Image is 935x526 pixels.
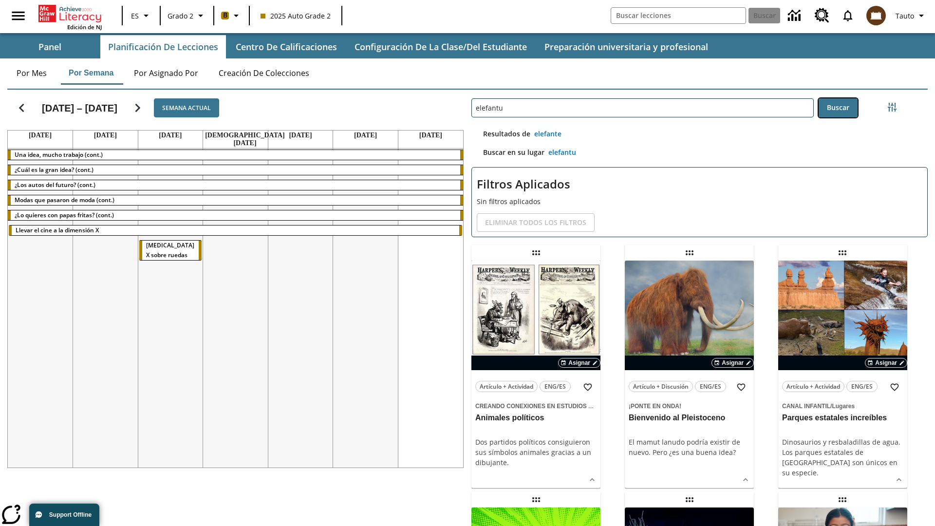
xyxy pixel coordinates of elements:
[846,381,878,392] button: ENG/ES
[61,61,121,85] button: Por semana
[126,7,157,24] button: Lenguaje: ES, Selecciona un idioma
[835,3,860,28] a: Notificaciones
[15,150,103,159] span: Una idea, mucho trabajo (cont.)
[471,147,544,162] p: Buscar en su lugar
[8,195,463,205] div: Modas que pasaron de moda (cont.)
[830,403,832,410] span: /
[786,381,840,392] span: Artículo + Actividad
[1,35,98,58] button: Panel
[146,241,194,259] span: Rayos X sobre ruedas
[67,23,102,31] span: Edición de NJ
[27,131,54,140] a: 18 de agosto de 2025
[711,358,754,368] button: Asignar Elegir fechas
[139,241,202,260] div: Rayos X sobre ruedas
[472,99,813,117] input: Buscar lecciones
[42,102,117,114] h2: [DATE] – [DATE]
[625,261,754,488] div: lesson details
[782,381,844,392] button: Artículo + Actividad
[892,472,906,487] button: Ver más
[126,61,206,85] button: Por asignado por
[125,95,150,120] button: Seguir
[154,98,219,117] button: Semana actual
[782,403,830,410] span: Canal Infantil
[629,437,750,457] div: El mamut lanudo podría existir de nuevo. Pero ¿es una buena idea?
[8,165,463,175] div: ¿Cuál es la gran idea? (cont.)
[528,245,544,261] div: Lección arrastrable: Animales políticos
[203,131,287,148] a: 21 de agosto de 2025
[544,144,580,162] button: elefantu
[8,210,463,220] div: ¿Lo quieres con papas fritas? (cont.)
[892,7,931,24] button: Perfil/Configuración
[157,131,184,140] a: 20 de agosto de 2025
[471,261,600,488] div: lesson details
[695,381,726,392] button: ENG/ES
[896,11,914,21] span: Tauto
[819,98,858,117] button: Buscar
[38,3,102,31] div: Portada
[223,9,227,21] span: B
[568,358,590,367] span: Asignar
[100,35,226,58] button: Planificación de lecciones
[15,196,114,204] span: Modas que pasaron de moda (cont.)
[475,437,597,468] div: Dos partidos políticos consiguieron sus símbolos animales gracias a un dibujante.
[475,403,618,410] span: Creando conexiones en Estudios Sociales
[475,400,597,411] span: Tema: Creando conexiones en Estudios Sociales/Historia de Estados Unidos I
[544,381,566,392] span: ENG/ES
[9,95,34,120] button: Regresar
[782,2,809,29] a: Centro de información
[477,172,922,196] h2: Filtros Aplicados
[882,97,902,117] button: Menú lateral de filtros
[558,358,600,368] button: Asignar Elegir fechas
[629,400,750,411] span: Tema: ¡Ponte en onda!/null
[886,378,903,396] button: Añadir a mis Favoritas
[228,35,345,58] button: Centro de calificaciones
[700,381,721,392] span: ENG/ES
[49,511,92,518] span: Support Offline
[15,181,95,189] span: ¿Los autos del futuro? (cont.)
[211,61,317,85] button: Creación de colecciones
[540,381,571,392] button: ENG/ES
[38,4,102,23] a: Portada
[782,413,903,423] h3: Parques estatales increíbles
[851,381,873,392] span: ENG/ES
[633,381,689,392] span: Artículo + Discusión
[585,472,599,487] button: Ver más
[875,358,897,367] span: Asignar
[347,35,535,58] button: Configuración de la clase/del estudiante
[537,35,716,58] button: Preparación universitaria y profesional
[629,413,750,423] h3: Bienvenido al Pleistoceno
[722,358,744,367] span: Asignar
[417,131,444,140] a: 24 de agosto de 2025
[835,245,850,261] div: Lección arrastrable: Parques estatales increíbles
[352,131,379,140] a: 23 de agosto de 2025
[168,11,193,21] span: Grado 2
[629,403,681,410] span: ¡Ponte en onda!
[528,492,544,507] div: Lección arrastrable: Ecohéroes de cuatro patas
[778,261,907,488] div: lesson details
[217,7,246,24] button: Boost El color de la clase es anaranjado claro. Cambiar el color de la clase.
[92,131,119,140] a: 19 de agosto de 2025
[480,381,533,392] span: Artículo + Actividad
[471,129,530,144] p: Resultados de
[682,492,697,507] div: Lección arrastrable: Pregúntale a la científica: Extraños animales marinos
[261,11,331,21] span: 2025 Auto Grade 2
[7,61,56,85] button: Por mes
[530,125,565,143] button: elefante
[579,378,597,396] button: Añadir a mis Favoritas
[835,492,850,507] div: Lección arrastrable: La dulce historia de las galletas
[738,472,753,487] button: Ver más
[866,6,886,25] img: avatar image
[865,358,907,368] button: Asignar Elegir fechas
[471,167,928,237] div: Filtros Aplicados
[164,7,210,24] button: Grado: Grado 2, Elige un grado
[131,11,139,21] span: ES
[832,403,855,410] span: Lugares
[16,226,99,234] span: Llevar el cine a la dimensión X
[682,245,697,261] div: Lección arrastrable: Bienvenido al Pleistoceno
[809,2,835,29] a: Centro de recursos, Se abrirá en una pestaña nueva.
[629,381,693,392] button: Artículo + Discusión
[782,437,903,478] div: Dinosaurios y resbaladillas de agua. Los parques estatales de [GEOGRAPHIC_DATA] son únicos en su ...
[287,131,314,140] a: 22 de agosto de 2025
[477,196,922,207] p: Sin filtros aplicados
[611,8,746,23] input: Buscar campo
